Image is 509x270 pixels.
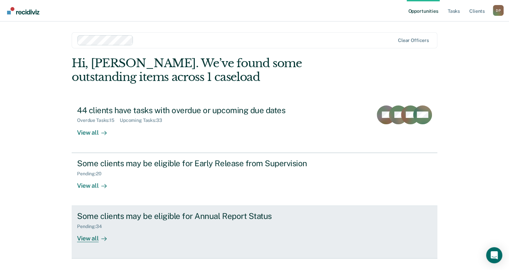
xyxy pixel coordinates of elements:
a: Some clients may be eligible for Annual Report StatusPending:34View all [72,206,437,259]
div: Overdue Tasks : 15 [77,118,120,123]
div: Hi, [PERSON_NAME]. We’ve found some outstanding items across 1 caseload [72,56,364,84]
img: Recidiviz [7,7,39,14]
div: Upcoming Tasks : 33 [120,118,168,123]
div: Pending : 34 [77,224,107,229]
button: Profile dropdown button [493,5,504,16]
a: 44 clients have tasks with overdue or upcoming due datesOverdue Tasks:15Upcoming Tasks:33View all [72,100,437,153]
div: View all [77,123,115,136]
div: Clear officers [398,38,429,43]
div: 44 clients have tasks with overdue or upcoming due dates [77,105,313,115]
div: Some clients may be eligible for Early Release from Supervision [77,159,313,168]
div: View all [77,229,115,242]
div: D P [493,5,504,16]
div: Some clients may be eligible for Annual Report Status [77,211,313,221]
div: Open Intercom Messenger [486,247,502,263]
div: View all [77,176,115,189]
a: Some clients may be eligible for Early Release from SupervisionPending:20View all [72,153,437,206]
div: Pending : 20 [77,171,107,177]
